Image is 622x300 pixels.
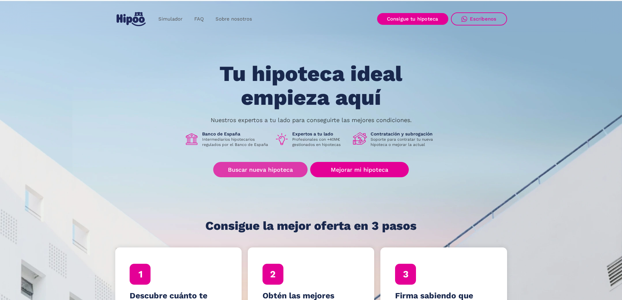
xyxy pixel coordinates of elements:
[377,13,448,25] a: Consigue tu hipoteca
[210,13,258,25] a: Sobre nosotros
[292,131,348,137] h1: Expertos a tu lado
[115,9,147,29] a: home
[292,137,348,147] p: Profesionales con +40M€ gestionados en hipotecas
[213,162,308,177] a: Buscar nueva hipoteca
[152,13,188,25] a: Simulador
[470,16,497,22] div: Escríbenos
[202,131,269,137] h1: Banco de España
[205,219,417,232] h1: Consigue la mejor oferta en 3 pasos
[202,137,269,147] p: Intermediarios hipotecarios regulados por el Banco de España
[188,13,210,25] a: FAQ
[451,12,507,25] a: Escríbenos
[211,118,412,123] p: Nuestros expertos a tu lado para conseguirte las mejores condiciones.
[310,162,408,177] a: Mejorar mi hipoteca
[187,62,435,109] h1: Tu hipoteca ideal empieza aquí
[371,131,438,137] h1: Contratación y subrogación
[371,137,438,147] p: Soporte para contratar tu nueva hipoteca o mejorar la actual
